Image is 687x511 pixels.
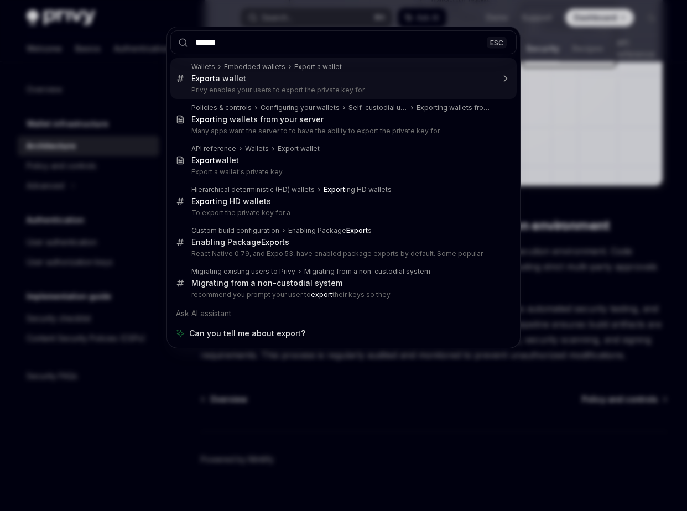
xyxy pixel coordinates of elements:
[224,62,285,71] div: Embedded wallets
[288,226,372,235] div: Enabling Package s
[278,144,320,153] div: Export wallet
[346,226,368,234] b: Export
[191,249,493,258] p: React Native 0.79, and Expo 53, have enabled package exports by default. Some popular
[191,208,493,217] p: To export the private key for a
[294,62,342,71] div: Export a wallet
[191,196,271,206] div: ing HD wallets
[261,103,340,112] div: Configuring your wallets
[348,103,408,112] div: Self-custodial user wallets
[191,86,493,95] p: Privy enables your users to export the private key for
[191,226,279,235] div: Custom build configuration
[245,144,269,153] div: Wallets
[261,237,285,247] b: Export
[487,36,507,48] div: ESC
[191,278,342,288] div: Migrating from a non-custodial system
[191,74,246,84] div: a wallet
[191,62,215,71] div: Wallets
[191,103,252,112] div: Policies & controls
[191,168,493,176] p: Export a wallet's private key.
[191,185,315,194] div: Hierarchical deterministic (HD) wallets
[417,103,493,112] div: Exporting wallets from your server
[324,185,392,194] div: ing HD wallets
[191,114,215,124] b: Export
[304,267,430,276] div: Migrating from a non-custodial system
[191,114,324,124] div: ing wallets from your server
[324,185,345,194] b: Export
[191,267,295,276] div: Migrating existing users to Privy
[191,144,236,153] div: API reference
[191,196,215,206] b: Export
[189,328,305,339] span: Can you tell me about export?
[191,237,289,247] div: Enabling Package s
[191,155,239,165] div: wallet
[191,155,215,165] b: Export
[170,304,517,324] div: Ask AI assistant
[191,74,215,83] b: Export
[191,290,493,299] p: recommend you prompt your user to their keys so they
[311,290,332,299] b: export
[191,127,493,135] p: Many apps want the server to to have the ability to export the private key for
